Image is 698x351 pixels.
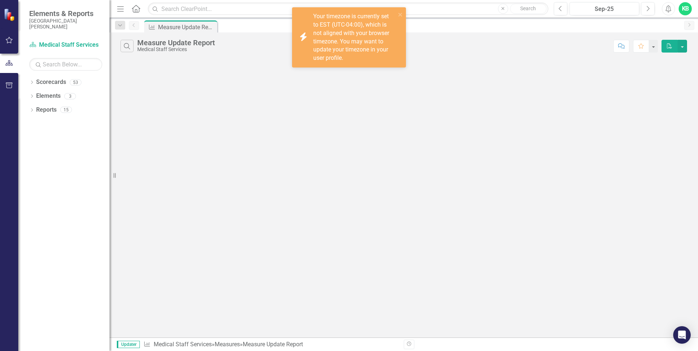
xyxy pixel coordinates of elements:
[313,12,396,62] div: Your timezone is currently set to EST (UTC-04:00), which is not aligned with your browser timezon...
[148,3,548,15] input: Search ClearPoint...
[520,5,536,11] span: Search
[572,5,637,13] div: Sep-25
[137,39,215,47] div: Measure Update Report
[29,18,102,30] small: [GEOGRAPHIC_DATA][PERSON_NAME]
[143,340,398,349] div: » »
[154,341,212,348] a: Medical Staff Services
[29,58,102,71] input: Search Below...
[215,341,240,348] a: Measures
[117,341,140,348] span: Updater
[70,79,81,85] div: 53
[158,23,215,32] div: Measure Update Report
[36,106,57,114] a: Reports
[4,8,16,21] img: ClearPoint Strategy
[243,341,303,348] div: Measure Update Report
[29,41,102,49] a: Medical Staff Services
[36,92,61,100] a: Elements
[673,326,691,344] div: Open Intercom Messenger
[569,2,639,15] button: Sep-25
[64,93,76,99] div: 3
[679,2,692,15] button: KB
[398,10,403,19] button: close
[36,78,66,86] a: Scorecards
[60,107,72,113] div: 15
[137,47,215,52] div: Medical Staff Services
[510,4,546,14] button: Search
[29,9,102,18] span: Elements & Reports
